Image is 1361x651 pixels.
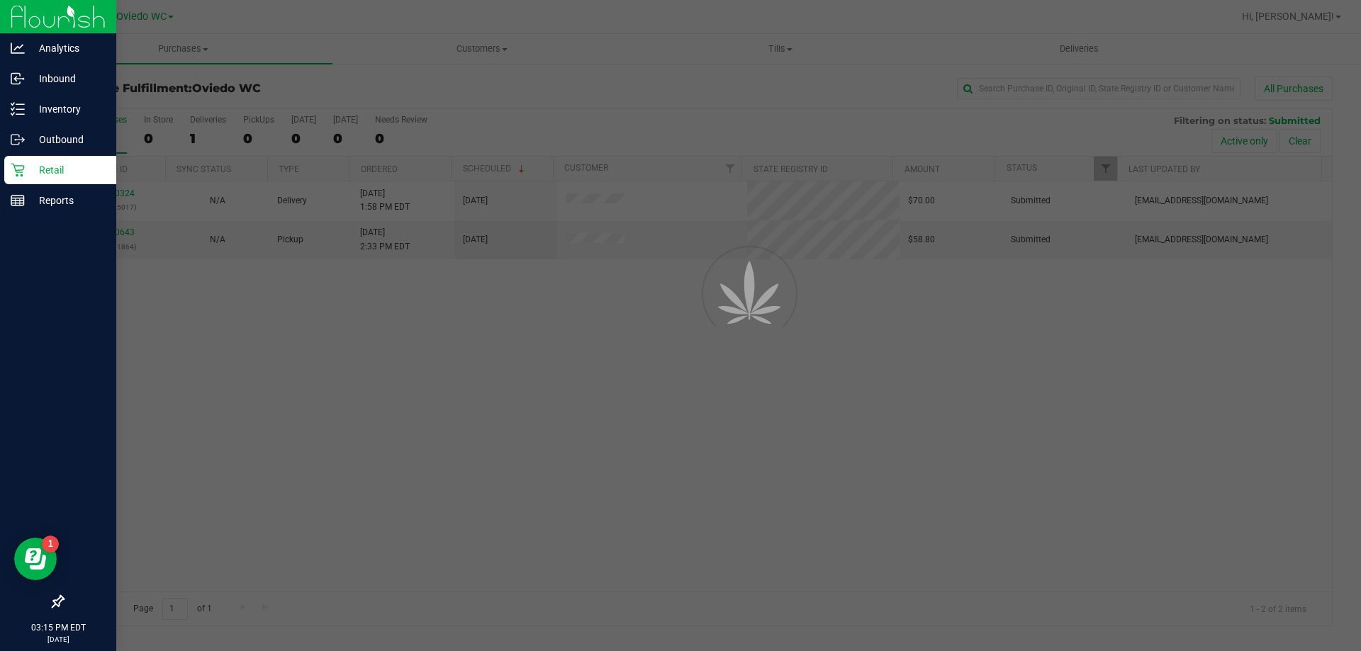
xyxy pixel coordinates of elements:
[11,163,25,177] inline-svg: Retail
[25,101,110,118] p: Inventory
[11,102,25,116] inline-svg: Inventory
[11,41,25,55] inline-svg: Analytics
[25,70,110,87] p: Inbound
[11,132,25,147] inline-svg: Outbound
[6,621,110,634] p: 03:15 PM EDT
[25,131,110,148] p: Outbound
[11,72,25,86] inline-svg: Inbound
[25,40,110,57] p: Analytics
[25,162,110,179] p: Retail
[25,192,110,209] p: Reports
[11,193,25,208] inline-svg: Reports
[42,536,59,553] iframe: Resource center unread badge
[6,634,110,645] p: [DATE]
[14,538,57,580] iframe: Resource center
